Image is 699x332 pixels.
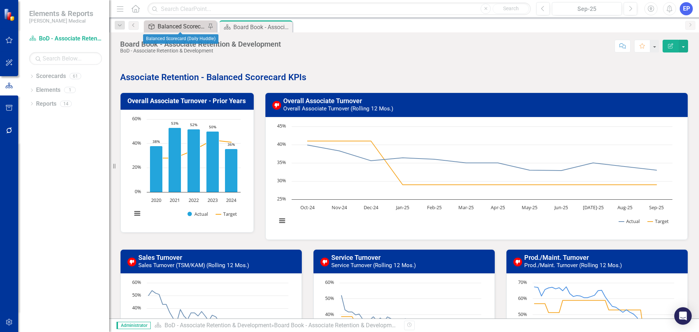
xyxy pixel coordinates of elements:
text: 45% [277,122,286,129]
path: 2023, 49.9. Actual. [206,131,219,192]
text: 50% [518,311,527,317]
text: 36% [228,142,235,147]
text: 20% [132,164,141,170]
text: 52% [190,122,197,127]
small: [PERSON_NAME] Medical [29,18,93,24]
path: 2022, 51.7. Actual. [187,129,200,192]
div: BoD - Associate Retention & Development [120,48,281,54]
button: View chart menu, Chart [132,208,142,219]
a: Prod./Maint. Turnover [524,254,589,261]
img: Below Target [513,258,522,266]
text: 0% [135,188,141,195]
div: Board Book - Associate Retention & Development [120,40,281,48]
div: Board Book - Associate Retention & Development [233,23,291,32]
text: 40% [132,304,141,311]
path: 2021, 53. Actual. [169,128,181,192]
small: Service Turnover (Rolling 12 Mos.) [331,262,416,269]
text: 2024 [226,197,237,203]
button: Show Actual [187,211,208,217]
text: 50% [209,124,216,129]
div: Chart. Highcharts interactive chart. [128,116,246,225]
img: Below Target [320,258,329,266]
text: 30% [132,317,141,324]
text: 2023 [208,197,218,203]
text: 50% [325,295,334,301]
a: Overall Associate Turnover [283,97,362,105]
text: Apr-25 [491,204,505,211]
div: Balanced Scorecard (Daily Huddle) [143,34,218,44]
button: EP [680,2,693,15]
img: ClearPoint Strategy [4,8,16,21]
img: Below Target [127,258,136,266]
g: Actual, series 1 of 2. Bar series with 5 bars. [150,128,238,192]
a: Scorecards [36,72,66,81]
text: 50% [132,292,141,298]
text: May-25 [522,204,537,211]
text: 60% [132,279,141,285]
text: 25% [277,195,286,202]
text: 2022 [189,197,199,203]
button: View chart menu, Chart [277,216,287,226]
small: Overall Associate Turnover (Rolling 12 Mos.) [283,105,393,112]
svg: Interactive chart [128,116,244,225]
text: 70% [518,279,527,285]
text: 35% [277,159,286,165]
path: 2024, 35.6. Actual. [225,149,238,192]
text: 60% [132,115,141,122]
small: Prod./Maint. Turnover (Rolling 12 Mos.) [524,262,622,269]
h3: Overall Associate Turnover - Prior Years [127,97,249,105]
button: Search [493,4,529,14]
a: Reports [36,100,56,108]
span: Elements & Reports [29,9,93,18]
button: Sep-25 [552,2,622,15]
a: BoD - Associate Retention & Development [165,322,271,329]
div: » [154,321,399,330]
text: Aug-25 [617,204,632,211]
text: Mar-25 [458,204,474,211]
input: Search Below... [29,52,102,65]
a: Sales Turnover [138,254,182,261]
div: 14 [60,101,72,107]
div: Chart. Highcharts interactive chart. [273,123,680,232]
text: 40% [277,141,286,147]
text: 2020 [151,197,161,203]
input: Search ClearPoint... [147,3,531,15]
span: Search [503,5,519,11]
text: 53% [171,121,178,126]
text: Oct-24 [300,204,315,211]
div: 1 [64,87,76,93]
text: 38% [153,139,160,144]
text: 2021 [170,197,180,203]
span: Administrator [116,322,151,329]
text: 60% [518,295,527,301]
text: Feb-25 [427,204,442,211]
text: 40% [132,140,141,146]
text: 40% [325,311,334,317]
div: 61 [70,73,81,79]
strong: Associate Retention - Balanced Scorecard KPIs [120,72,306,82]
text: Jan-25 [395,204,409,211]
button: Show Target [216,211,237,217]
small: Sales Turnover (TSM/KAM) (Rolling 12 Mos.) [138,262,249,269]
text: Jun-25 [554,204,568,211]
button: Show Target [648,218,669,224]
a: Elements [36,86,60,94]
img: Below Target [272,101,281,110]
text: [DATE]-25 [582,204,603,211]
button: Show Actual [619,218,640,224]
div: Board Book - Associate Retention & Development [274,322,400,329]
text: 30% [277,177,286,184]
div: Sep-25 [554,5,619,13]
text: Dec-24 [363,204,378,211]
text: Nov-24 [331,204,347,211]
a: Service Turnover [331,254,380,261]
text: 60% [325,279,334,285]
div: Balanced Scorecard (Daily Huddle) [158,22,206,31]
path: 2020, 38. Actual. [150,146,163,192]
text: Sep-25 [649,204,664,211]
svg: Interactive chart [273,123,676,232]
div: Open Intercom Messenger [674,307,692,325]
a: BoD - Associate Retention & Development [29,35,102,43]
a: Balanced Scorecard (Daily Huddle) [146,22,206,31]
